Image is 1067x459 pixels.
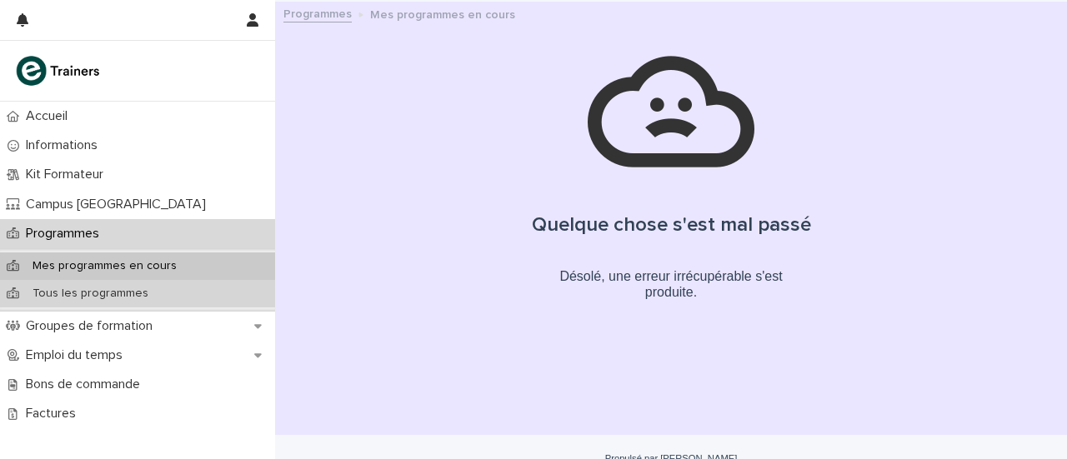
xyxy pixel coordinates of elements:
[588,28,754,195] img: sad-cloud
[26,319,153,332] font: Groupes de formation
[26,109,68,122] font: Accueil
[559,269,782,299] font: Désolé, une erreur irrécupérable s'est produite.
[26,348,123,362] font: Emploi du temps
[26,197,206,211] font: Campus [GEOGRAPHIC_DATA]
[33,260,177,272] font: Mes programmes en cours
[283,8,352,20] font: Programmes
[532,215,811,235] font: Quelque chose s'est mal passé
[26,407,76,420] font: Factures
[283,3,352,22] a: Programmes
[26,227,99,240] font: Programmes
[26,377,140,391] font: Bons de commande
[33,287,148,299] font: Tous les programmes
[26,138,98,152] font: Informations
[370,9,515,21] font: Mes programmes en cours
[13,54,105,87] img: K0CqGN7SDeD6s4JG8KQk
[26,167,103,181] font: Kit Formateur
